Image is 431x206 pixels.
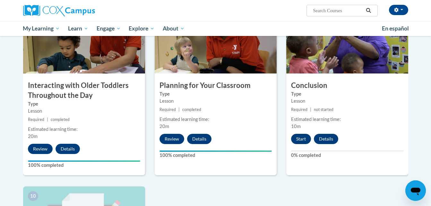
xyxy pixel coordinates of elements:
[291,90,403,98] label: Type
[310,107,311,112] span: |
[291,152,403,159] label: 0% completed
[28,100,140,107] label: Type
[182,107,201,112] span: completed
[28,126,140,133] div: Estimated learning time:
[125,21,159,36] a: Explore
[286,9,408,73] img: Course Image
[159,116,272,123] div: Estimated learning time:
[129,25,154,32] span: Explore
[92,21,125,36] a: Engage
[51,117,70,122] span: completed
[159,134,184,144] button: Review
[28,133,38,139] span: 20m
[68,25,88,32] span: Learn
[389,5,408,15] button: Account Settings
[28,191,38,201] span: 10
[163,25,185,32] span: About
[47,117,48,122] span: |
[97,25,121,32] span: Engage
[405,180,426,201] iframe: Button to launch messaging window
[159,150,272,152] div: Your progress
[23,9,145,73] img: Course Image
[159,124,169,129] span: 20m
[28,107,140,115] div: Lesson
[314,107,333,112] span: not started
[56,144,80,154] button: Details
[291,124,301,129] span: 10m
[291,116,403,123] div: Estimated learning time:
[291,134,311,144] button: Start
[291,107,307,112] span: Required
[159,107,176,112] span: Required
[286,81,408,90] h3: Conclusion
[159,98,272,105] div: Lesson
[13,21,418,36] div: Main menu
[23,81,145,100] h3: Interacting with Older Toddlers Throughout the Day
[187,134,211,144] button: Details
[28,117,44,122] span: Required
[159,21,189,36] a: About
[312,7,364,14] input: Search Courses
[23,5,145,16] a: Cox Campus
[291,98,403,105] div: Lesson
[364,7,373,14] button: Search
[19,21,64,36] a: My Learning
[28,160,140,162] div: Your progress
[314,134,338,144] button: Details
[159,152,272,159] label: 100% completed
[159,90,272,98] label: Type
[155,81,277,90] h3: Planning for Your Classroom
[23,5,95,16] img: Cox Campus
[382,25,409,32] span: En español
[378,22,413,35] a: En español
[28,162,140,169] label: 100% completed
[28,144,53,154] button: Review
[64,21,92,36] a: Learn
[155,9,277,73] img: Course Image
[178,107,180,112] span: |
[23,25,60,32] span: My Learning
